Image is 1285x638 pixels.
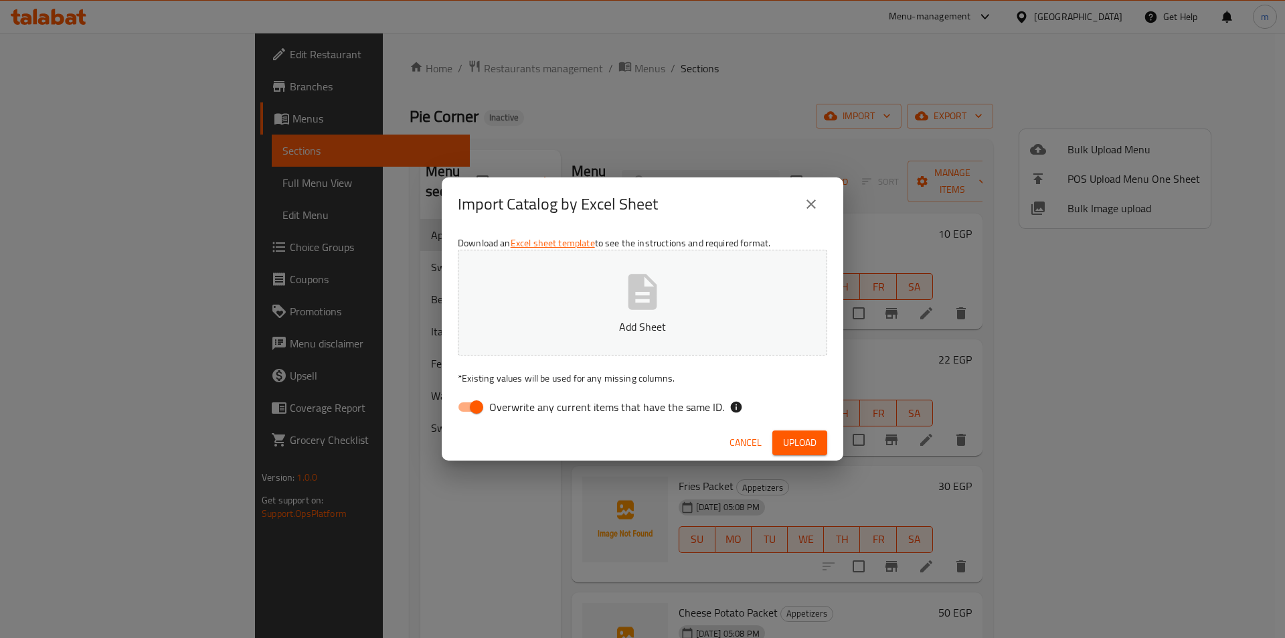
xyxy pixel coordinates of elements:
button: close [795,188,827,220]
button: Cancel [724,430,767,455]
button: Add Sheet [458,250,827,355]
span: Upload [783,434,817,451]
a: Excel sheet template [511,234,595,252]
div: Download an to see the instructions and required format. [442,231,843,425]
button: Upload [772,430,827,455]
svg: If the overwrite option isn't selected, then the items that match an existing ID will be ignored ... [730,400,743,414]
h2: Import Catalog by Excel Sheet [458,193,658,215]
p: Existing values will be used for any missing columns. [458,372,827,385]
p: Add Sheet [479,319,806,335]
span: Overwrite any current items that have the same ID. [489,399,724,415]
span: Cancel [730,434,762,451]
